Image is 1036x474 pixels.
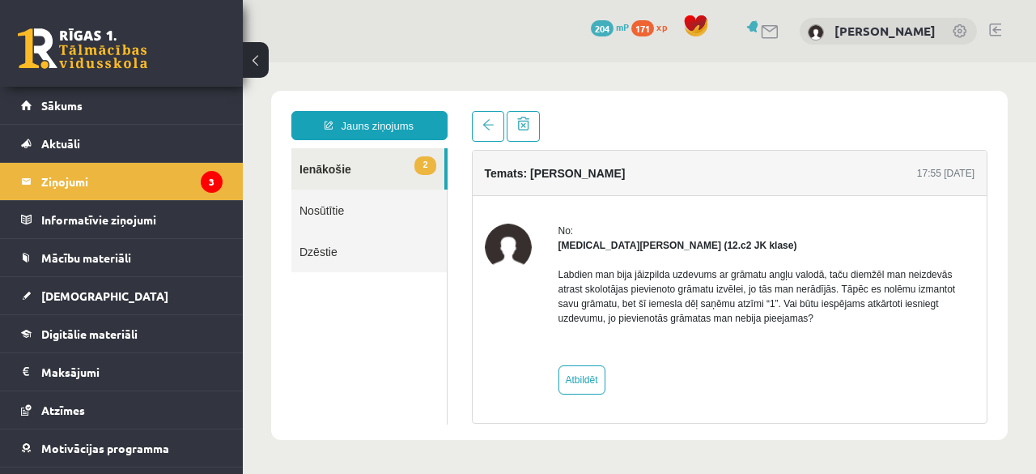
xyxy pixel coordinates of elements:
img: Katrīne Rubene [808,24,824,41]
h4: Temats: [PERSON_NAME] [242,105,383,117]
span: Sākums [41,98,83,113]
legend: Informatīvie ziņojumi [41,201,223,238]
span: Atzīmes [41,403,85,417]
a: Dzēstie [49,169,204,210]
i: 3 [201,171,223,193]
a: Mācību materiāli [21,239,223,276]
a: Ziņojumi3 [21,163,223,200]
legend: Ziņojumi [41,163,223,200]
span: Mācību materiāli [41,250,131,265]
a: Jauns ziņojums [49,49,205,78]
span: Motivācijas programma [41,441,169,455]
span: mP [616,20,629,33]
a: Aktuāli [21,125,223,162]
span: 204 [591,20,614,36]
a: Atbildēt [316,303,363,332]
a: 204 mP [591,20,629,33]
span: Digitālie materiāli [41,327,138,341]
a: [DEMOGRAPHIC_DATA] [21,277,223,314]
a: Maksājumi [21,353,223,391]
a: Sākums [21,87,223,124]
a: [PERSON_NAME] [834,23,936,39]
strong: [MEDICAL_DATA][PERSON_NAME] (12.c2 JK klase) [316,177,554,189]
a: Informatīvie ziņojumi [21,201,223,238]
img: Nikita Ļahovs [242,161,289,208]
p: Labdien man bija jāizpilda uzdevums ar grāmatu angļu valodā, taču diemžēl man neizdevās atrast sk... [316,205,732,263]
span: xp [656,20,667,33]
legend: Maksājumi [41,353,223,391]
a: Rīgas 1. Tālmācības vidusskola [18,28,147,69]
div: No: [316,161,732,176]
span: 2 [172,94,193,113]
span: Aktuāli [41,136,80,151]
a: Digitālie materiāli [21,315,223,352]
a: 2Ienākošie [49,86,202,127]
a: 171 xp [631,20,675,33]
div: 17:55 [DATE] [674,104,732,118]
span: [DEMOGRAPHIC_DATA] [41,288,168,303]
a: Nosūtītie [49,127,204,169]
span: 171 [631,20,654,36]
a: Motivācijas programma [21,429,223,467]
a: Atzīmes [21,391,223,429]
